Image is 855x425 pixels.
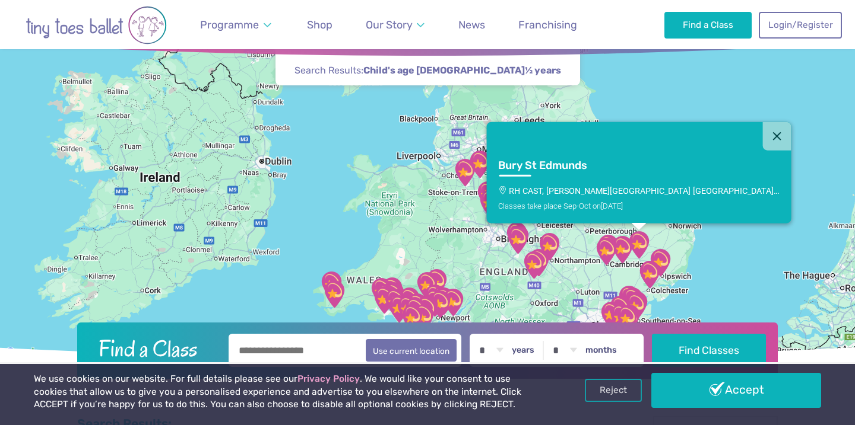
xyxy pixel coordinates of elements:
div: The Birches Scout Hut [617,286,647,316]
span: Our Story [366,18,413,31]
div: St Matthew's Church [593,234,623,263]
div: Llanfoist Village Hall [422,268,451,298]
div: Langstone Village Hall [429,286,458,316]
a: Shop [302,12,338,39]
div: Classes take place Sep-Oct on [498,201,780,210]
div: Dyffryn Clydach Memorial Hall [379,281,408,311]
p: We use cookies on our website. For full details please see our . We would like your consent to us... [34,373,546,411]
div: Canolfan Gwili Centre: Hendy Community… [366,277,396,306]
div: The Mick Jagger Centre [596,301,626,330]
div: Our Lady & St Illtyd's Church Hall [397,303,427,333]
div: Orsett Village Hall [605,295,635,324]
div: RH CAST, Falconbury House Bury St Edmu… [624,230,654,260]
a: Privacy Policy [297,373,360,384]
div: Henllys Village Hall [420,283,449,313]
span: [DATE] [601,201,623,210]
img: Google [3,345,42,360]
img: tiny toes ballet [13,6,179,44]
div: Skewen Memorial Hall [378,282,407,311]
div: Maes Y Coed Community Centre [413,293,442,323]
a: Reject [585,379,642,401]
div: St. John Training Centre [392,295,422,324]
div: The Gerald Miskin Memorial Hall [606,303,635,333]
div: Kenfig National Nature Reserve [384,294,414,324]
div: Sketty Park Community Centre [369,285,399,315]
button: Close [762,122,791,151]
div: Kenilworth School [502,221,531,251]
button: Find Classes [652,334,767,367]
div: Y Stiwdio [377,276,407,306]
p: RH CAST, [PERSON_NAME][GEOGRAPHIC_DATA] [GEOGRAPHIC_DATA]… [498,186,780,196]
a: Bury St EdmundsRH CAST, [PERSON_NAME][GEOGRAPHIC_DATA] [GEOGRAPHIC_DATA]…Classes take place Sep-O... [487,151,791,223]
div: Trumpington Village Hall [591,237,621,266]
a: Login/Register [759,12,842,38]
div: Ystradowen Village Hall [400,296,430,326]
div: Runwell Village Hall [614,285,644,314]
button: Use current location [366,339,457,362]
div: Tiny Toes Ballet Dance Studio [473,180,502,210]
div: Merlins Bridge Village Hall [316,270,346,300]
a: Programme [195,12,277,39]
div: Stapeley Community Hall [450,158,480,187]
div: Halo Ogmore Valley Life Centre [394,286,424,316]
div: Saint Peter's Church Youth Hall [622,290,652,320]
div: Cemetery Approach Community Centre [408,303,438,333]
div: The Stables [621,292,651,321]
div: St Pauls Centre [380,287,410,317]
div: St Mary‘s island community centre [615,303,644,333]
span: News [458,18,485,31]
div: Brynteg Youth Centre [412,271,442,301]
div: Lillington Social Club [503,225,533,255]
div: Astbury Village Hall [465,149,495,179]
div: Llandaff North and Gabalfa Hub [411,295,441,325]
h2: Find a Class [89,334,221,363]
div: Venue No 1 [370,283,400,312]
div: Huntington Community Centre [475,188,505,218]
span: Franchising [518,18,577,31]
a: Franchising [513,12,582,39]
div: Ellesmere Centre Suffolk [607,235,637,264]
div: 1Gym Newport [425,289,455,319]
div: Telford Infant School [503,224,533,254]
div: The Elgar centre [534,232,564,261]
h3: Bury St Edmunds [498,159,758,172]
label: years [512,345,534,356]
label: months [585,345,617,356]
div: Talbot Green Community Centre [402,292,432,322]
div: Pembroke Leisure Centre [319,279,349,309]
a: Find a Class [664,12,752,38]
a: Accept [651,373,821,407]
div: Portskewett & Sudbrook Recreation Hall [438,287,468,317]
span: Programme [200,18,259,31]
div: Newbottle & Charlton CofE school [519,250,549,280]
span: Shop [307,18,332,31]
div: Caerleon Scout Hut [426,286,455,315]
a: Open this area in Google Maps (opens a new window) [3,345,42,360]
div: Rhiwderin Village Hall [420,288,449,318]
div: St Nicholas church [612,304,642,334]
div: Stanway Lakelands Centre [635,260,664,289]
div: Pinewood community hall, Ipswich, IP8 … [645,248,675,277]
a: News [453,12,490,39]
div: The Radstone Primary School [524,248,553,277]
a: Our Story [360,12,430,39]
strong: Child's age [DEMOGRAPHIC_DATA]½ years [363,65,561,76]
